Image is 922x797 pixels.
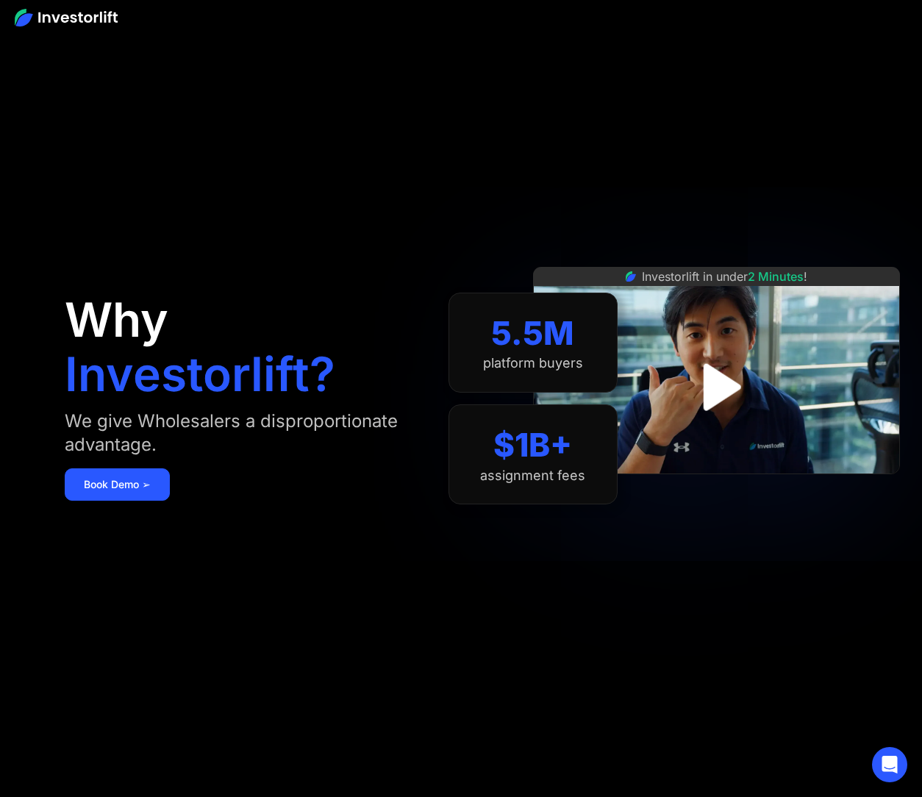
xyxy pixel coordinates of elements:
[493,426,572,465] div: $1B+
[65,351,335,398] h1: Investorlift?
[606,482,826,499] iframe: Customer reviews powered by Trustpilot
[65,468,170,501] a: Book Demo ➢
[642,268,807,285] div: Investorlift in under !
[684,354,749,420] a: open lightbox
[480,468,585,484] div: assignment fees
[65,296,168,343] h1: Why
[748,269,804,284] span: 2 Minutes
[872,747,907,782] div: Open Intercom Messenger
[65,410,419,457] div: We give Wholesalers a disproportionate advantage.
[483,355,583,371] div: platform buyers
[491,314,574,353] div: 5.5M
